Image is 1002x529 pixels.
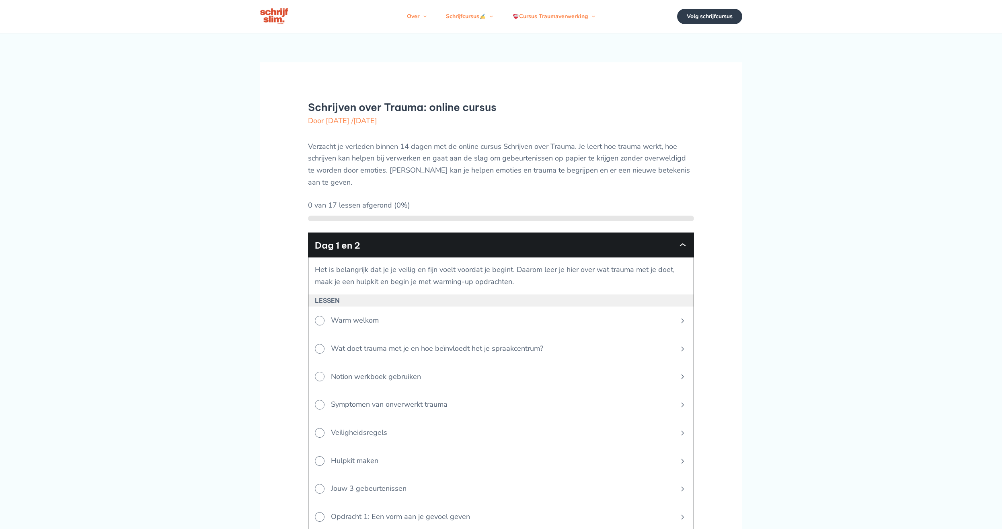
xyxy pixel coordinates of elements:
[588,4,595,29] span: Menu schakelen
[308,447,694,475] a: Hulpkit maken
[308,475,694,503] a: Jouw 3 gebeurtenissen
[326,116,351,126] a: [DATE]
[308,115,694,126] div: Door /
[308,101,634,113] h1: Schrijven over Trauma: online cursus
[486,4,493,29] span: Menu schakelen
[419,4,427,29] span: Menu schakelen
[308,200,694,212] div: 0 van 17 lessen afgerond (0%)
[324,335,671,363] span: Wat doet trauma met je en hoe beïnvloedt het je spraakcentrum?
[308,141,694,189] p: Verzacht je verleden binnen 14 dagen met de online cursus Schrijven over Trauma. Je leert hoe tra...
[397,4,605,29] nav: Navigatie op de site: Menu
[308,307,694,335] a: Warm welkom
[260,7,290,26] img: schrijfcursus schrijfslim academy
[308,335,694,363] a: Wat doet trauma met je en hoe beïnvloedt het je spraakcentrum?
[436,4,503,29] a: SchrijfcursusMenu schakelen
[324,363,671,391] span: Notion werkboek gebruiken
[324,307,671,335] span: Warm welkom
[324,391,671,419] span: Symptomen van onverwerkt trauma
[324,475,671,503] span: Jouw 3 gebeurtenissen
[308,391,694,419] a: Symptomen van onverwerkt trauma
[308,257,694,294] div: Het is belangrijk dat je je veilig en fijn voelt voordat je begint. Daarom leer je hier over wat ...
[353,116,377,126] span: [DATE]
[308,419,694,447] a: Veiligheidsregels
[480,14,485,19] img: ✍️
[397,4,436,29] a: OverMenu schakelen
[315,239,360,251] a: Dag 1 en 2
[513,14,519,19] img: ❤️‍🩹
[308,294,694,307] h3: Lessen
[677,9,742,24] a: Volg schrijfcursus
[324,419,671,447] span: Veiligheidsregels
[503,4,605,29] a: Cursus TraumaverwerkingMenu schakelen
[308,363,694,391] a: Notion werkboek gebruiken
[324,447,671,475] span: Hulpkit maken
[326,116,349,126] span: [DATE]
